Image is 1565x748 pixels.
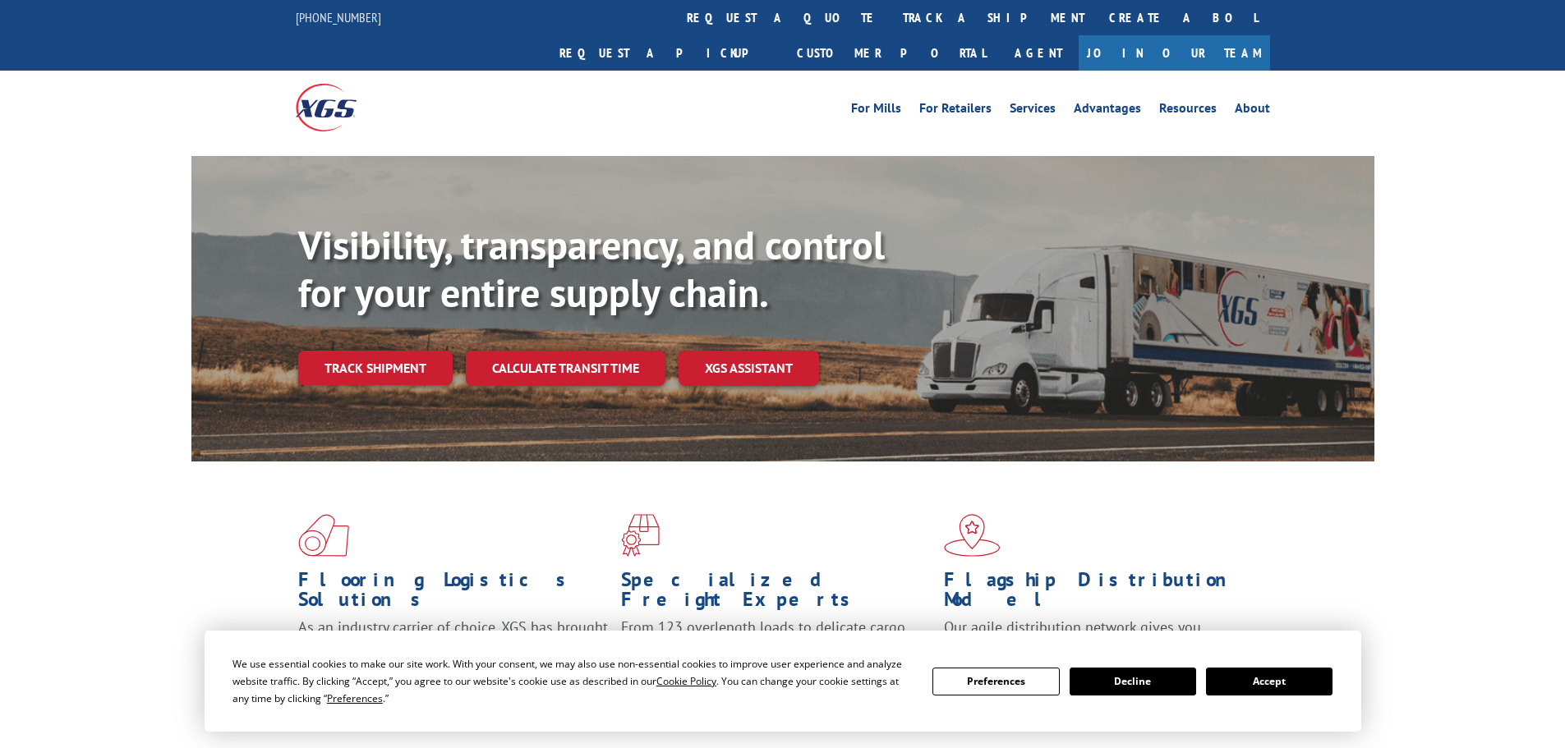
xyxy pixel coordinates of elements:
[298,570,609,617] h1: Flooring Logistics Solutions
[1206,668,1333,695] button: Accept
[1079,35,1270,71] a: Join Our Team
[298,617,608,676] span: As an industry carrier of choice, XGS has brought innovation and dedication to flooring logistics...
[998,35,1079,71] a: Agent
[1074,102,1141,120] a: Advantages
[1010,102,1056,120] a: Services
[621,514,660,557] img: xgs-icon-focused-on-flooring-red
[621,617,932,691] p: From 123 overlength loads to delicate cargo, our experienced staff knows the best way to move you...
[547,35,785,71] a: Request a pickup
[205,631,1361,732] div: Cookie Consent Prompt
[944,570,1254,617] h1: Flagship Distribution Model
[298,219,885,318] b: Visibility, transparency, and control for your entire supply chain.
[679,351,819,386] a: XGS ASSISTANT
[298,514,349,557] img: xgs-icon-total-supply-chain-intelligence-red
[944,514,1001,557] img: xgs-icon-flagship-distribution-model-red
[327,691,383,705] span: Preferences
[466,351,665,386] a: Calculate transit time
[919,102,992,120] a: For Retailers
[656,674,716,688] span: Cookie Policy
[296,9,381,25] a: [PHONE_NUMBER]
[232,655,913,707] div: We use essential cookies to make our site work. With your consent, we may also use non-essential ...
[298,351,453,385] a: Track shipment
[851,102,901,120] a: For Mills
[944,617,1246,656] span: Our agile distribution network gives you nationwide inventory management on demand.
[1070,668,1196,695] button: Decline
[1159,102,1217,120] a: Resources
[621,570,932,617] h1: Specialized Freight Experts
[1235,102,1270,120] a: About
[932,668,1059,695] button: Preferences
[785,35,998,71] a: Customer Portal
